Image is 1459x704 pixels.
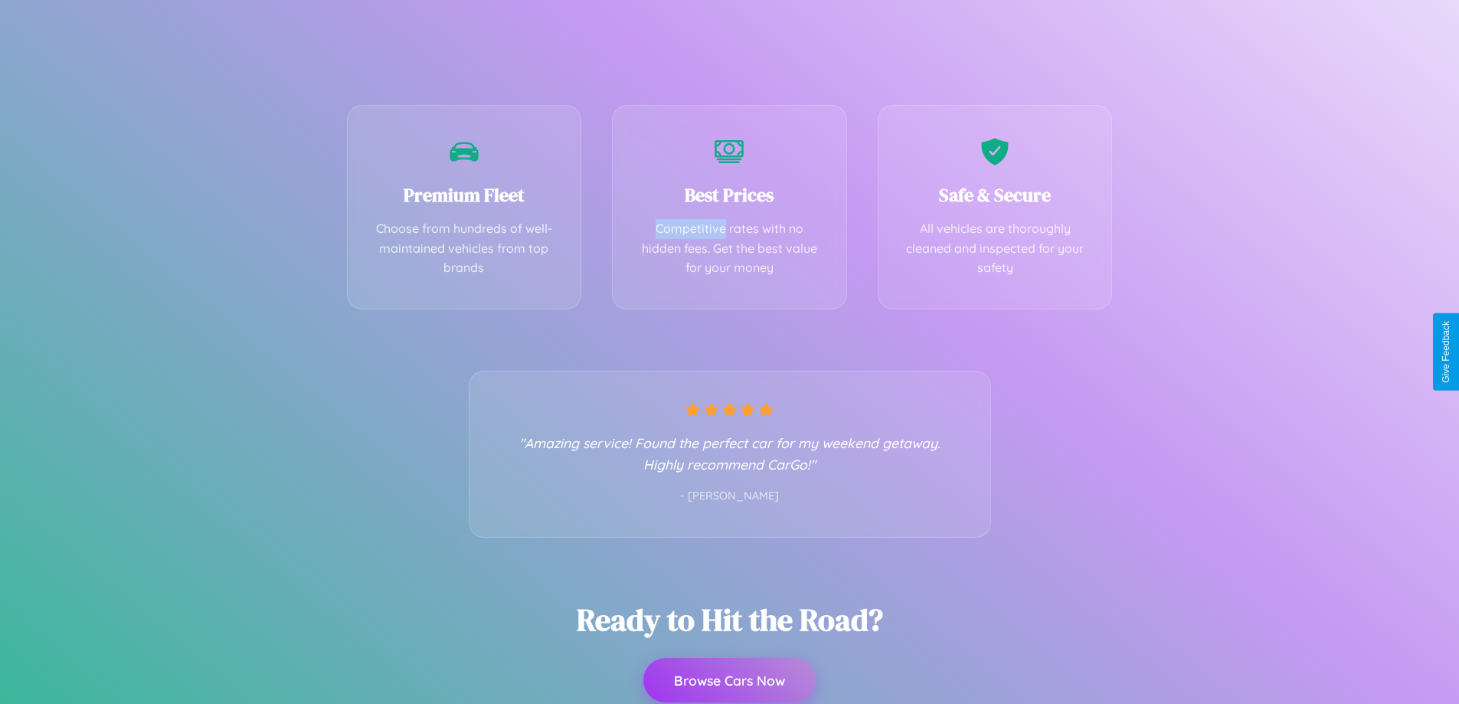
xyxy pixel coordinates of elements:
h3: Safe & Secure [901,182,1089,208]
p: Choose from hundreds of well-maintained vehicles from top brands [371,219,558,278]
p: All vehicles are thoroughly cleaned and inspected for your safety [901,219,1089,278]
p: - [PERSON_NAME] [500,486,960,506]
button: Browse Cars Now [643,658,816,702]
h3: Premium Fleet [371,182,558,208]
div: Give Feedback [1441,321,1451,383]
h3: Best Prices [636,182,823,208]
h2: Ready to Hit the Road? [577,599,883,640]
p: Competitive rates with no hidden fees. Get the best value for your money [636,219,823,278]
p: "Amazing service! Found the perfect car for my weekend getaway. Highly recommend CarGo!" [500,432,960,475]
